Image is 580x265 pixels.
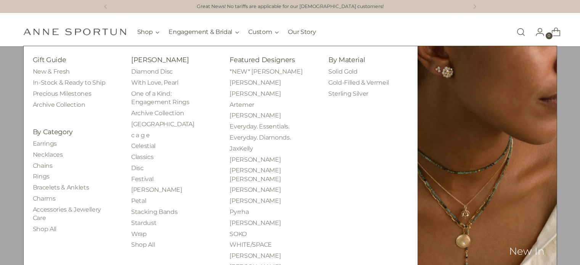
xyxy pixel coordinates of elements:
[513,24,529,40] a: Open search modal
[169,24,239,40] button: Engagement & Bridal
[137,24,160,40] button: Shop
[288,24,316,40] a: Our Story
[529,24,545,40] a: Go to the account page
[197,3,384,10] a: Great News! No tariffs are applicable for our [DEMOGRAPHIC_DATA] customers!
[545,24,561,40] a: Open cart modal
[23,28,126,35] a: Anne Sportun Fine Jewellery
[248,24,279,40] button: Custom
[546,32,553,39] span: 0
